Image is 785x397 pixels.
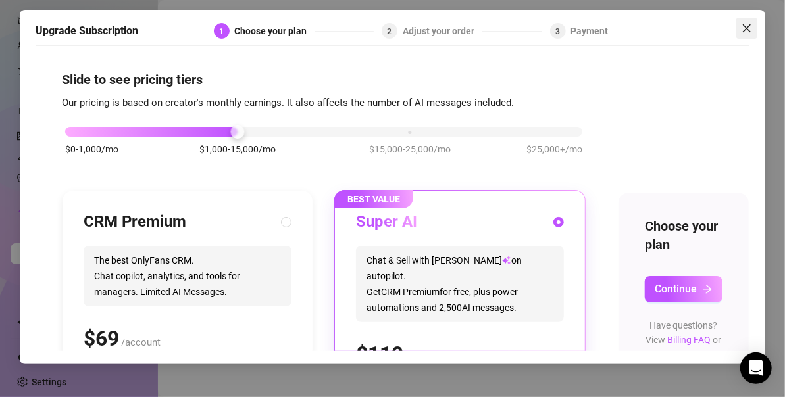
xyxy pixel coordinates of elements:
h5: Upgrade Subscription [36,23,138,39]
h4: Slide to see pricing tiers [62,70,723,89]
span: close [742,23,752,34]
span: /account [121,337,161,348]
span: $25,000+/mo [526,142,582,156]
span: Close [736,23,757,34]
span: Have questions? View or [646,320,721,360]
h4: Choose your plan [645,217,722,254]
span: Our pricing is based on creator's monthly earnings. It also affects the number of AI messages inc... [62,97,514,108]
h3: Super AI [356,212,417,233]
a: Billing FAQ [667,335,711,345]
span: 2 [388,27,392,36]
span: $ [356,342,403,367]
div: Choose your plan [235,23,315,39]
a: Contact us [661,349,706,360]
span: $1,000-15,000/mo [199,142,276,156]
span: $ [84,326,119,351]
span: The best OnlyFans CRM. Chat copilot, analytics, and tools for managers. Limited AI Messages. [84,246,291,306]
h3: CRM Premium [84,212,186,233]
span: 1 [219,27,224,36]
span: BEST VALUE [334,190,413,208]
button: Close [736,18,757,39]
button: Continuearrow-right [645,276,722,302]
span: 3 [555,27,560,36]
div: Adjust your order [403,23,482,39]
span: Continue [655,283,697,295]
div: Payment [571,23,609,39]
span: $0-1,000/mo [65,142,118,156]
span: Chat & Sell with [PERSON_NAME] on autopilot. Get CRM Premium for free, plus power automations and... [356,246,564,322]
span: arrow-right [702,284,713,294]
div: Open Intercom Messenger [740,352,772,384]
span: $15,000-25,000/mo [369,142,451,156]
